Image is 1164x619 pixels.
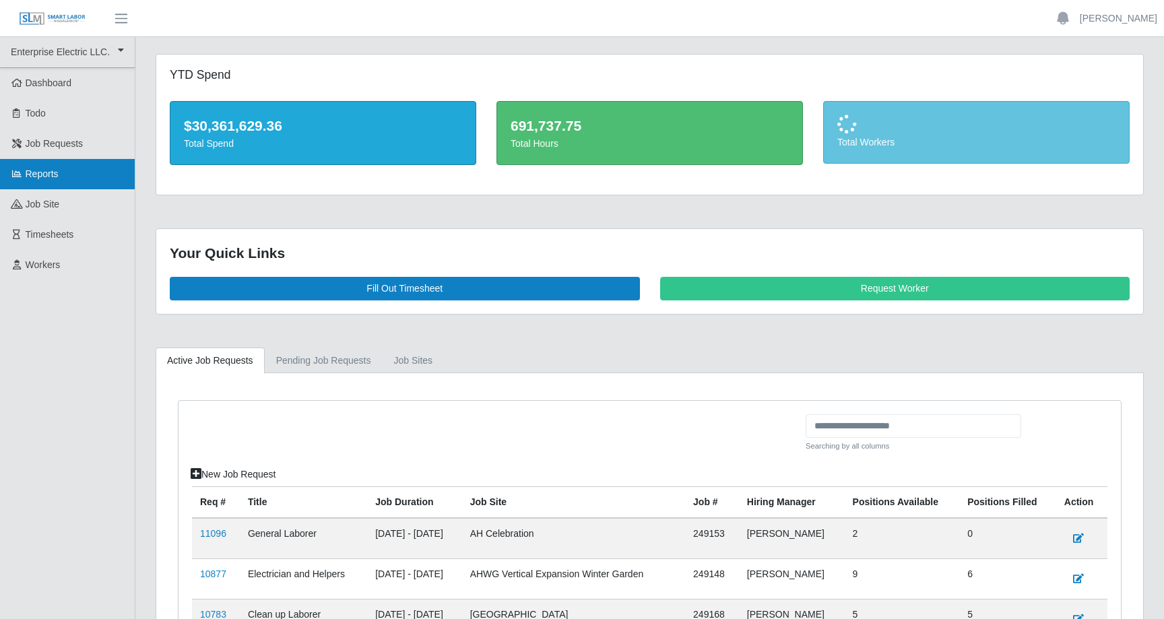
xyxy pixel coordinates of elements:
[462,486,685,518] th: job site
[184,137,462,151] div: Total Spend
[170,242,1130,264] div: Your Quick Links
[26,259,61,270] span: Workers
[26,138,84,149] span: Job Requests
[240,558,367,599] td: Electrician and Helpers
[240,518,367,559] td: General Laborer
[367,518,461,559] td: [DATE] - [DATE]
[685,518,739,559] td: 249153
[837,135,1115,150] div: Total Workers
[200,528,226,539] a: 11096
[845,486,960,518] th: Positions Available
[26,199,60,209] span: job site
[462,518,685,559] td: AH Celebration
[511,115,789,137] div: 691,737.75
[240,486,367,518] th: Title
[200,568,226,579] a: 10877
[367,558,461,599] td: [DATE] - [DATE]
[26,168,59,179] span: Reports
[265,348,383,374] a: Pending Job Requests
[26,77,72,88] span: Dashboard
[383,348,445,374] a: job sites
[845,518,960,559] td: 2
[367,486,461,518] th: Job Duration
[959,518,1056,559] td: 0
[660,277,1130,300] a: Request Worker
[685,558,739,599] td: 249148
[192,486,240,518] th: Req #
[739,558,845,599] td: [PERSON_NAME]
[26,229,74,240] span: Timesheets
[959,486,1056,518] th: Positions Filled
[739,518,845,559] td: [PERSON_NAME]
[170,68,476,82] h5: YTD Spend
[959,558,1056,599] td: 6
[845,558,960,599] td: 9
[184,115,462,137] div: $30,361,629.36
[26,108,46,119] span: Todo
[170,277,640,300] a: Fill Out Timesheet
[462,558,685,599] td: AHWG Vertical Expansion Winter Garden
[156,348,265,374] a: Active Job Requests
[19,11,86,26] img: SLM Logo
[1080,11,1157,26] a: [PERSON_NAME]
[511,137,789,151] div: Total Hours
[685,486,739,518] th: Job #
[182,463,285,486] a: New Job Request
[806,441,1021,452] small: Searching by all columns
[739,486,845,518] th: Hiring Manager
[1056,486,1107,518] th: Action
